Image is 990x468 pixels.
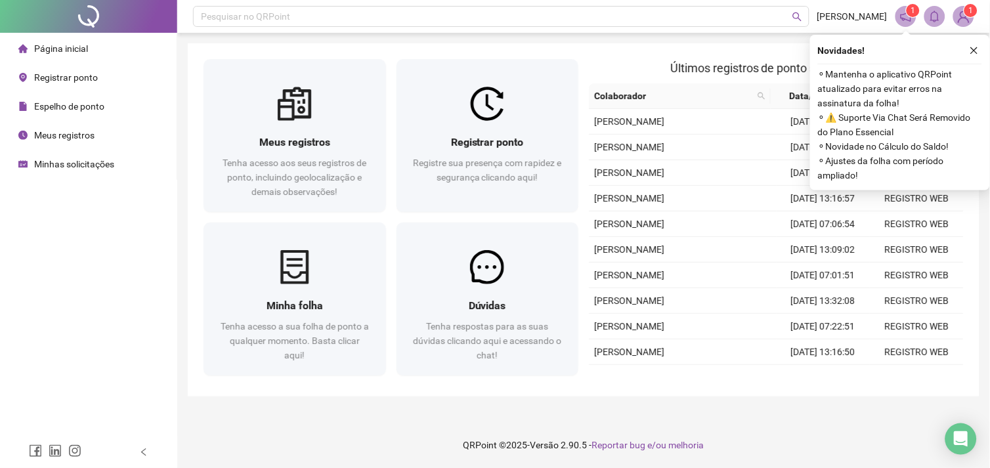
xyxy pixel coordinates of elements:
span: Data/Hora [776,89,846,103]
td: [DATE] 07:22:51 [777,314,871,339]
td: REGISTRO WEB [870,186,964,211]
td: [DATE] 07:01:51 [777,263,871,288]
td: REGISTRO WEB [870,288,964,314]
a: DúvidasTenha respostas para as suas dúvidas clicando aqui e acessando o chat! [397,223,579,375]
span: Dúvidas [469,299,506,312]
td: REGISTRO WEB [870,263,964,288]
span: instagram [68,444,81,457]
a: Meus registrosTenha acesso aos seus registros de ponto, incluindo geolocalização e demais observa... [204,59,386,212]
th: Data/Hora [771,83,862,109]
span: Versão [530,440,559,450]
td: [DATE] 13:32:08 [777,288,871,314]
span: search [755,86,768,106]
span: [PERSON_NAME] [594,219,664,229]
td: [DATE] 13:09:02 [777,237,871,263]
a: Minha folhaTenha acesso a sua folha de ponto a qualquer momento. Basta clicar aqui! [204,223,386,375]
span: [PERSON_NAME] [817,9,888,24]
span: left [139,448,148,457]
span: [PERSON_NAME] [594,193,664,203]
span: Registrar ponto [34,72,98,83]
span: Espelho de ponto [34,101,104,112]
span: Registre sua presença com rapidez e segurança clicando aqui! [413,158,561,182]
span: Reportar bug e/ou melhoria [592,440,704,450]
span: Tenha acesso a sua folha de ponto a qualquer momento. Basta clicar aqui! [221,321,369,360]
span: close [970,46,979,55]
td: REGISTRO WEB [870,339,964,365]
span: [PERSON_NAME] [594,116,664,127]
td: [DATE] 07:05:00 [777,160,871,186]
span: Registrar ponto [451,136,524,148]
td: REGISTRO WEB [870,237,964,263]
img: 91068 [954,7,974,26]
td: REGISTRO WEB [870,211,964,237]
span: Meus registros [259,136,330,148]
span: ⚬ Mantenha o aplicativo QRPoint atualizado para evitar erros na assinatura da folha! [818,67,982,110]
span: [PERSON_NAME] [594,295,664,306]
span: ⚬ ⚠️ Suporte Via Chat Será Removido do Plano Essencial [818,110,982,139]
span: home [18,44,28,53]
a: Registrar pontoRegistre sua presença com rapidez e segurança clicando aqui! [397,59,579,212]
span: [PERSON_NAME] [594,142,664,152]
span: Minhas solicitações [34,159,114,169]
span: Novidades ! [818,43,865,58]
span: Meus registros [34,130,95,140]
span: Minha folha [267,299,323,312]
span: Página inicial [34,43,88,54]
span: [PERSON_NAME] [594,270,664,280]
sup: 1 [907,4,920,17]
td: REGISTRO WEB [870,314,964,339]
td: REGISTRO WEB [870,365,964,391]
span: clock-circle [18,131,28,140]
span: file [18,102,28,111]
span: ⚬ Novidade no Cálculo do Saldo! [818,139,982,154]
span: Últimos registros de ponto sincronizados [670,61,882,75]
span: schedule [18,160,28,169]
td: [DATE] 13:22:32 [777,135,871,160]
span: notification [900,11,912,22]
span: Colaborador [594,89,752,103]
span: [PERSON_NAME] [594,347,664,357]
td: [DATE] 07:08:25 [777,365,871,391]
td: [DATE] 07:20:51 [777,109,871,135]
span: [PERSON_NAME] [594,321,664,331]
span: Tenha acesso aos seus registros de ponto, incluindo geolocalização e demais observações! [223,158,366,197]
div: Open Intercom Messenger [945,423,977,455]
span: environment [18,73,28,82]
td: [DATE] 13:16:50 [777,339,871,365]
td: [DATE] 07:06:54 [777,211,871,237]
footer: QRPoint © 2025 - 2.90.5 - [177,422,990,468]
span: [PERSON_NAME] [594,244,664,255]
span: 1 [969,6,974,15]
span: Tenha respostas para as suas dúvidas clicando aqui e acessando o chat! [413,321,561,360]
span: linkedin [49,444,62,457]
span: 1 [911,6,916,15]
span: search [792,12,802,22]
sup: Atualize o seu contato no menu Meus Dados [964,4,978,17]
span: search [758,92,765,100]
td: [DATE] 13:16:57 [777,186,871,211]
span: facebook [29,444,42,457]
span: ⚬ Ajustes da folha com período ampliado! [818,154,982,182]
span: [PERSON_NAME] [594,167,664,178]
span: bell [929,11,941,22]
